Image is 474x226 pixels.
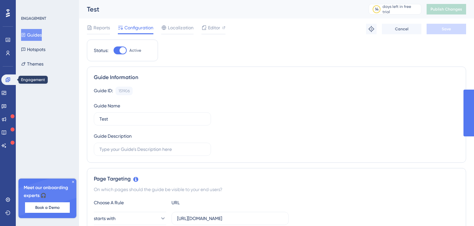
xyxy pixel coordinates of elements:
[442,26,451,32] span: Save
[431,7,462,12] span: Publish Changes
[177,215,283,222] input: yourwebsite.com/path
[94,102,120,110] div: Guide Name
[99,146,205,153] input: Type your Guide’s Description here
[375,7,379,12] div: 14
[395,26,408,32] span: Cancel
[94,212,166,225] button: starts with
[21,43,45,55] button: Hotspots
[21,29,42,41] button: Guides
[94,214,116,222] span: starts with
[208,24,220,32] span: Editor
[35,205,60,210] span: Book a Demo
[25,202,70,213] button: Book a Demo
[124,24,153,32] span: Configuration
[99,115,205,123] input: Type your Guide’s Name here
[168,24,194,32] span: Localization
[118,88,130,94] div: 151906
[129,48,141,53] span: Active
[94,199,166,207] div: Choose A Rule
[427,24,466,34] button: Save
[94,132,132,140] div: Guide Description
[446,200,466,220] iframe: UserGuiding AI Assistant Launcher
[171,199,244,207] div: URL
[87,5,352,14] div: Test
[94,87,113,95] div: Guide ID:
[94,73,459,81] div: Guide Information
[94,185,459,193] div: On which pages should the guide be visible to your end users?
[427,4,466,14] button: Publish Changes
[93,24,110,32] span: Reports
[94,175,459,183] div: Page Targeting
[24,184,71,200] span: Meet our onboarding experts 🎧
[21,16,46,21] div: ENGAGEMENT
[382,24,421,34] button: Cancel
[94,46,108,54] div: Status:
[21,58,43,70] button: Themes
[382,4,419,14] div: days left in free trial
